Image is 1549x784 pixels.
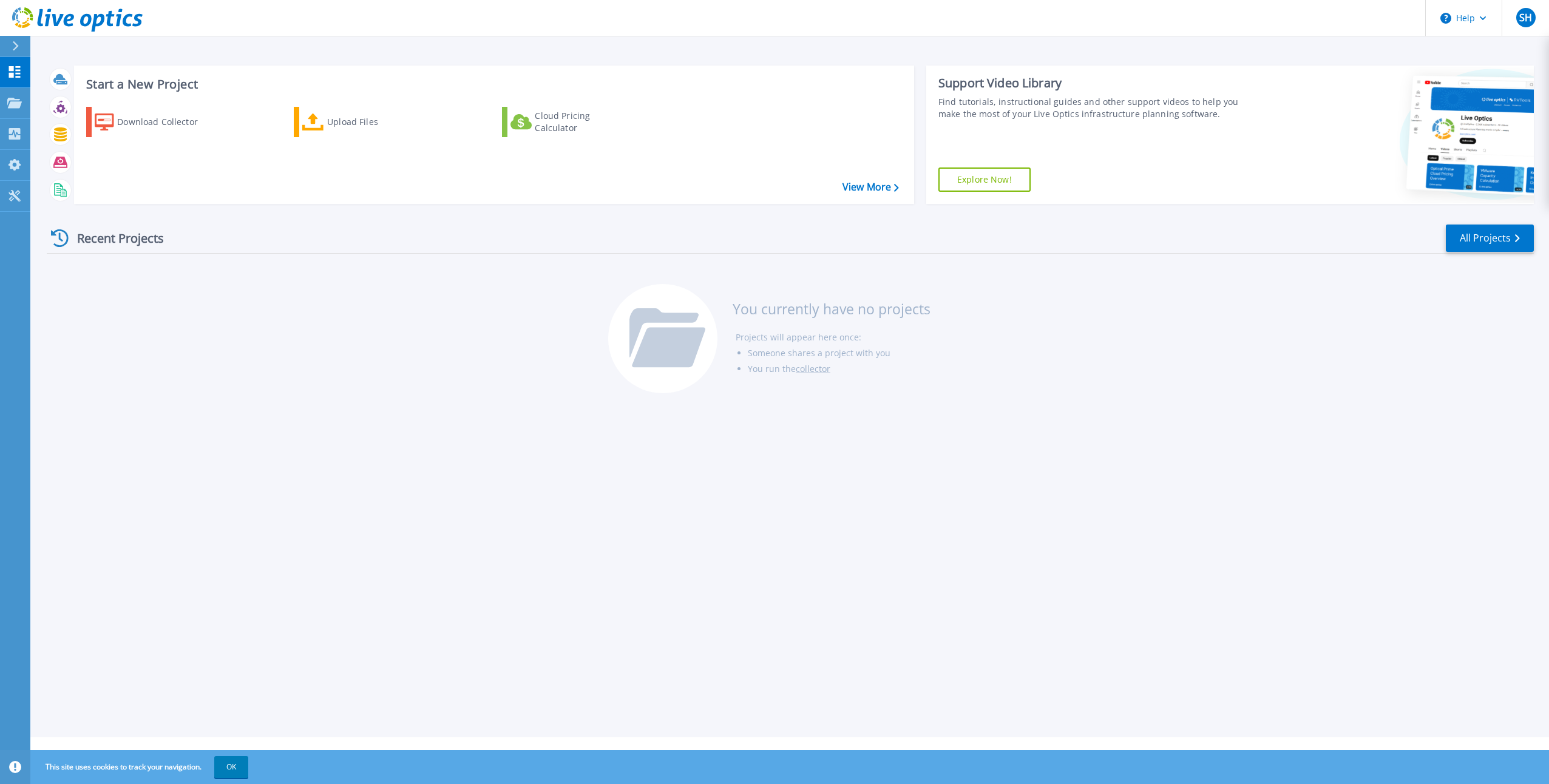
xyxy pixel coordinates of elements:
a: All Projects [1446,225,1534,252]
h3: You currently have no projects [733,302,930,316]
div: Cloud Pricing Calculator [535,110,632,134]
a: View More [842,181,899,193]
button: OK [214,756,248,778]
div: Download Collector [117,110,214,134]
li: Someone shares a project with you [748,345,930,361]
a: Cloud Pricing Calculator [502,107,637,137]
div: Upload Files [327,110,424,134]
div: Recent Projects [47,223,180,253]
a: Explore Now! [938,167,1031,192]
a: collector [796,363,830,374]
li: You run the [748,361,930,377]
a: Upload Files [294,107,429,137]
div: Support Video Library [938,75,1252,91]
span: SH [1519,13,1532,22]
span: This site uses cookies to track your navigation. [33,756,248,778]
a: Download Collector [86,107,222,137]
div: Find tutorials, instructional guides and other support videos to help you make the most of your L... [938,96,1252,120]
li: Projects will appear here once: [736,329,930,345]
h3: Start a New Project [86,78,898,91]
